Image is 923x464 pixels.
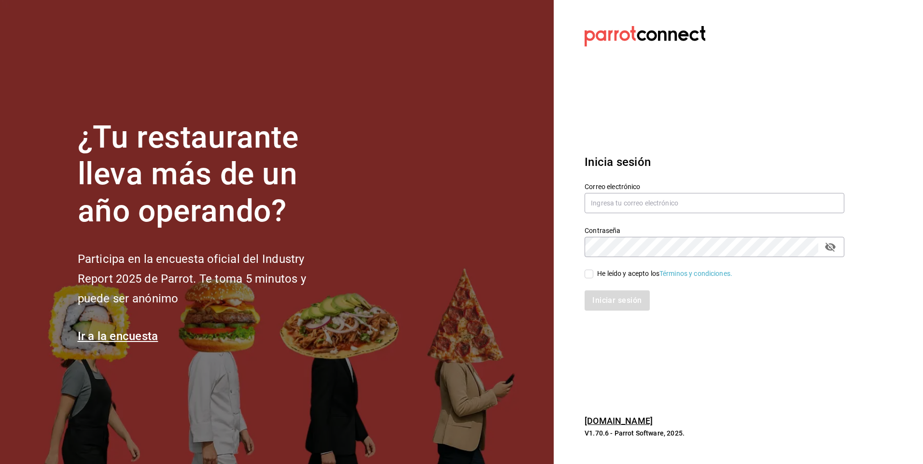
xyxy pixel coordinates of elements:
[822,239,839,255] button: passwordField
[585,193,844,213] input: Ingresa tu correo electrónico
[78,329,158,343] a: Ir a la encuesta
[585,153,844,171] h3: Inicia sesión
[585,416,653,426] a: [DOMAIN_NAME]
[78,119,338,230] h1: ¿Tu restaurante lleva más de un año operando?
[659,270,732,277] a: Términos y condiciones.
[597,269,732,279] div: He leído y acepto los
[78,249,338,308] h2: Participa en la encuesta oficial del Industry Report 2025 de Parrot. Te toma 5 minutos y puede se...
[585,428,844,438] p: V1.70.6 - Parrot Software, 2025.
[585,227,844,233] label: Contraseña
[585,183,844,190] label: Correo electrónico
